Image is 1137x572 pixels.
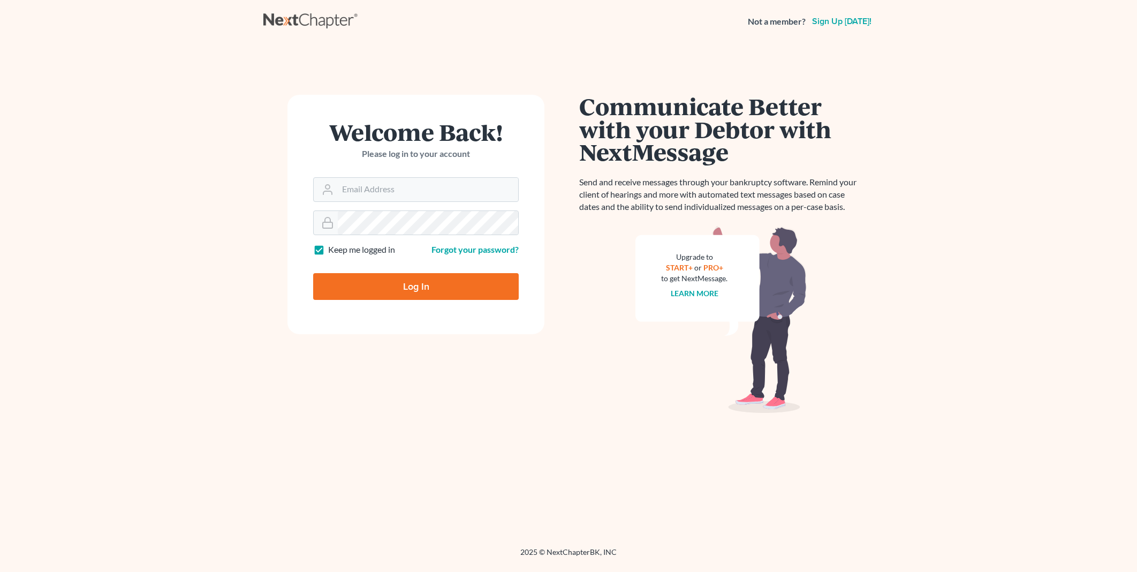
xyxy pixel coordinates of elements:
[313,121,519,144] h1: Welcome Back!
[748,16,806,28] strong: Not a member?
[431,244,519,254] a: Forgot your password?
[635,226,807,413] img: nextmessage_bg-59042aed3d76b12b5cd301f8e5b87938c9018125f34e5fa2b7a6b67550977c72.svg
[703,263,723,272] a: PRO+
[338,178,518,201] input: Email Address
[671,289,718,298] a: Learn more
[263,547,874,566] div: 2025 © NextChapterBK, INC
[328,244,395,256] label: Keep me logged in
[313,273,519,300] input: Log In
[661,252,727,262] div: Upgrade to
[579,176,863,213] p: Send and receive messages through your bankruptcy software. Remind your client of hearings and mo...
[313,148,519,160] p: Please log in to your account
[579,95,863,163] h1: Communicate Better with your Debtor with NextMessage
[694,263,702,272] span: or
[666,263,693,272] a: START+
[810,17,874,26] a: Sign up [DATE]!
[661,273,727,284] div: to get NextMessage.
